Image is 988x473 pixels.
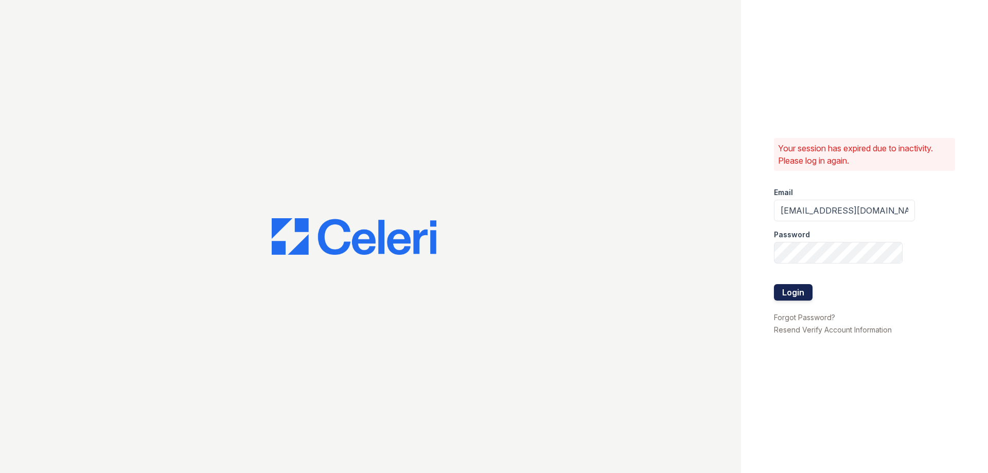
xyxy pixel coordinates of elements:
[774,187,793,198] label: Email
[774,313,835,322] a: Forgot Password?
[778,142,951,167] p: Your session has expired due to inactivity. Please log in again.
[272,218,436,255] img: CE_Logo_Blue-a8612792a0a2168367f1c8372b55b34899dd931a85d93a1a3d3e32e68fde9ad4.png
[774,284,813,301] button: Login
[774,325,892,334] a: Resend Verify Account Information
[774,230,810,240] label: Password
